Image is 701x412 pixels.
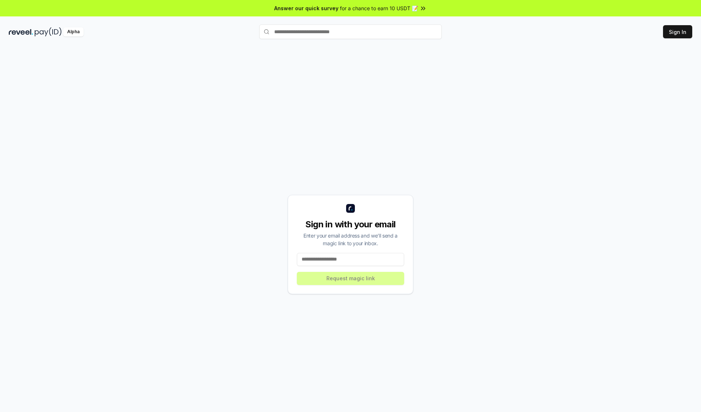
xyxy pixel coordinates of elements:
img: reveel_dark [9,27,33,36]
button: Sign In [663,25,692,38]
span: for a chance to earn 10 USDT 📝 [340,4,418,12]
img: pay_id [35,27,62,36]
div: Sign in with your email [297,219,404,230]
div: Alpha [63,27,84,36]
span: Answer our quick survey [274,4,338,12]
div: Enter your email address and we’ll send a magic link to your inbox. [297,232,404,247]
img: logo_small [346,204,355,213]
